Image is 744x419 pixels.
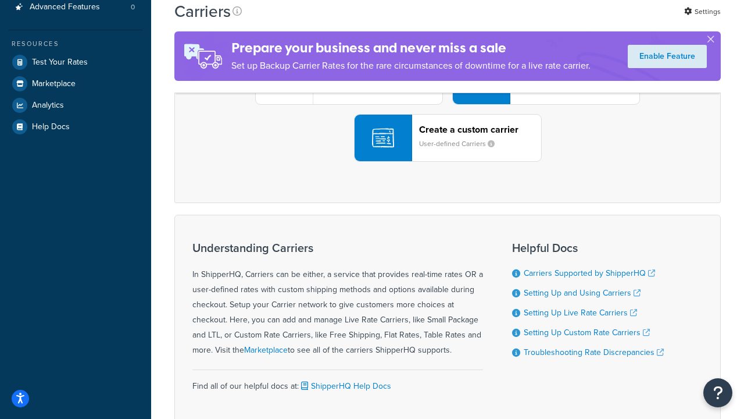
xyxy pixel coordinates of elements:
a: ShipperHQ Help Docs [299,380,391,392]
a: Test Your Rates [9,52,142,73]
span: Marketplace [32,79,76,89]
span: Analytics [32,101,64,111]
img: icon-carrier-custom-c93b8a24.svg [372,127,394,149]
small: User-defined Carriers [419,139,504,149]
button: Open Resource Center [703,378,732,407]
span: Advanced Features [30,2,100,12]
button: Create a custom carrierUser-defined Carriers [354,114,542,162]
span: Help Docs [32,122,70,132]
span: Test Your Rates [32,58,88,68]
div: Find all of our helpful docs at: [192,370,483,394]
span: 0 [131,2,135,12]
a: Troubleshooting Rate Discrepancies [524,346,664,358]
h3: Understanding Carriers [192,242,483,254]
a: Marketplace [9,73,142,94]
a: Setting Up Custom Rate Carriers [524,326,650,339]
img: ad-rules-rateshop-fe6ec290ccb7230408bd80ed9643f0289d75e0ffd9eb532fc0e269fcd187b520.png [174,31,231,81]
header: Create a custom carrier [419,124,541,135]
a: Help Docs [9,116,142,137]
p: Set up Backup Carrier Rates for the rare circumstances of downtime for a live rate carrier. [231,58,591,74]
a: Marketplace [244,344,288,356]
a: Enable Feature [628,45,707,68]
a: Setting Up and Using Carriers [524,287,641,299]
a: Setting Up Live Rate Carriers [524,307,637,319]
div: In ShipperHQ, Carriers can be either, a service that provides real-time rates OR a user-defined r... [192,242,483,358]
h3: Helpful Docs [512,242,664,254]
div: Resources [9,39,142,49]
h4: Prepare your business and never miss a sale [231,38,591,58]
a: Settings [684,3,721,20]
a: Carriers Supported by ShipperHQ [524,267,655,279]
a: Analytics [9,95,142,116]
